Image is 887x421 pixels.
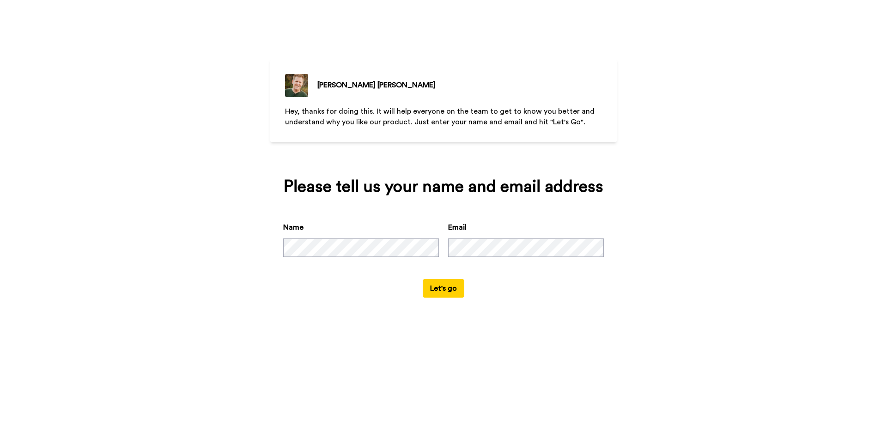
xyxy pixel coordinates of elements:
label: Email [448,222,467,233]
span: Hey, thanks for doing this. It will help everyone on the team to get to know you better and under... [285,108,596,126]
div: [PERSON_NAME] [PERSON_NAME] [317,79,436,91]
div: Please tell us your name and email address [283,177,604,196]
label: Name [283,222,304,233]
button: Let's go [423,279,464,298]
